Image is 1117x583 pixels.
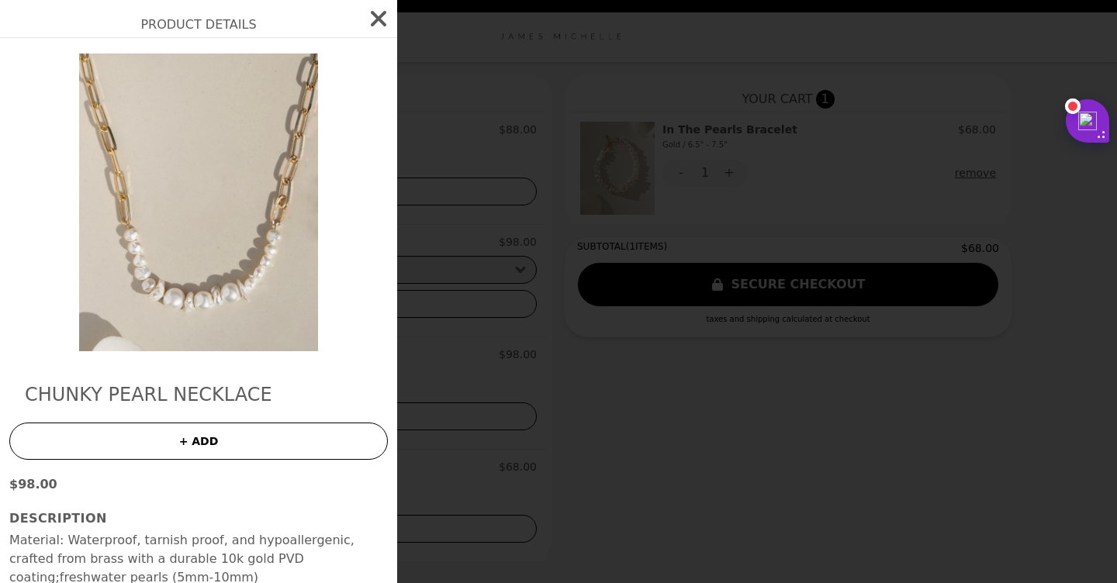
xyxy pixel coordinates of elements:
h2: Chunky Pearl Necklace [25,382,372,407]
p: $98.00 [9,475,388,494]
button: + ADD [9,423,388,460]
strong: Material: [9,533,67,547]
img: Gold / 16" [57,53,341,351]
h3: Description [9,509,388,528]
